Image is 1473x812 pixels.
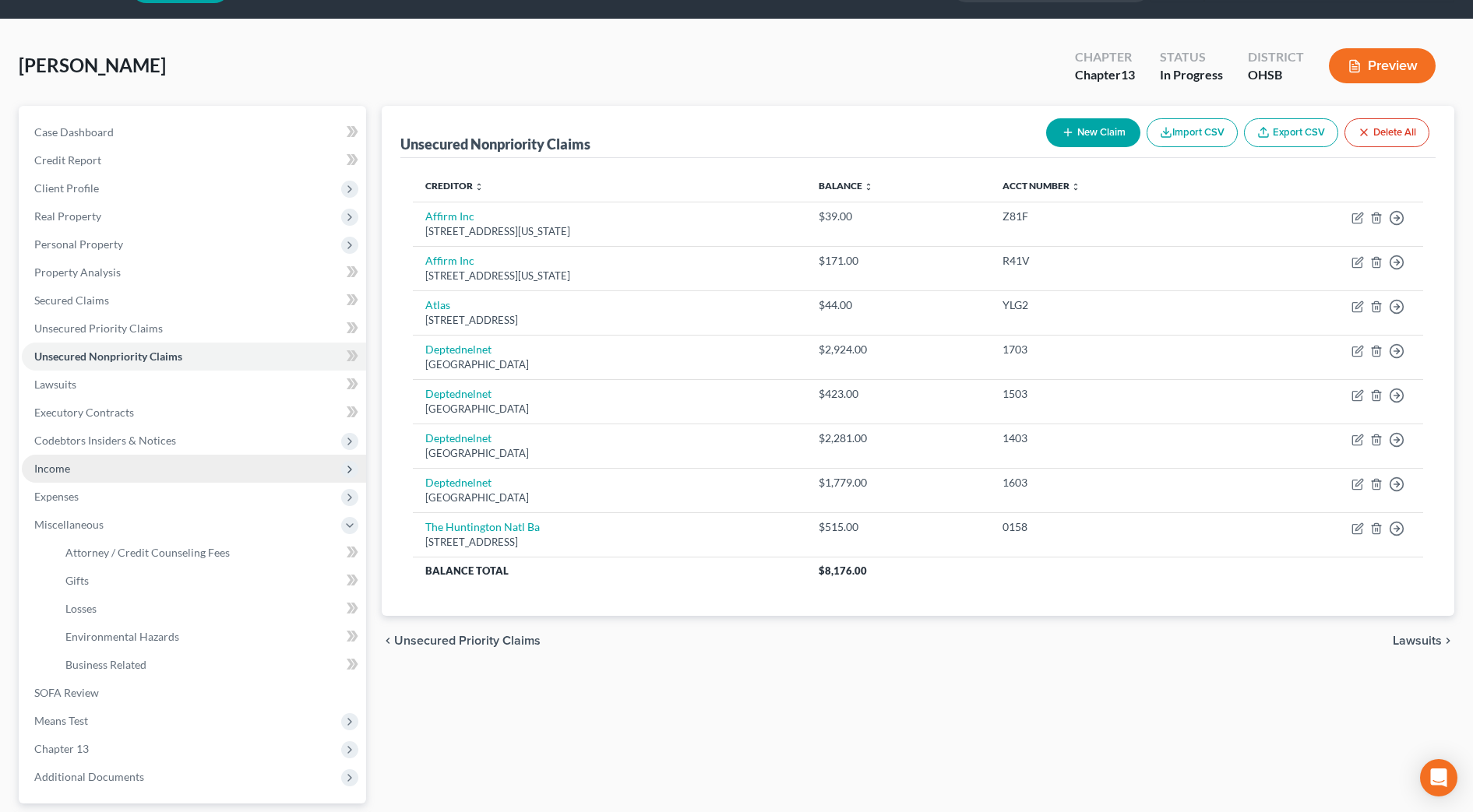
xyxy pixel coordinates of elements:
span: Attorney / Credit Counseling Fees [65,546,230,559]
div: $2,281.00 [819,431,978,446]
a: Affirm Inc [425,209,474,223]
a: Losses [53,595,366,623]
span: SOFA Review [34,686,99,699]
div: $515.00 [819,519,978,535]
div: $2,924.00 [819,342,978,357]
div: $44.00 [819,297,978,313]
div: YLG2 [1003,297,1216,313]
span: Gifts [65,574,89,587]
span: Real Property [34,209,101,223]
div: 0158 [1003,519,1216,535]
a: Case Dashboard [22,118,366,146]
div: 1503 [1003,386,1216,402]
i: chevron_left [382,634,394,647]
span: Income [34,462,70,475]
a: Environmental Hazards [53,623,366,651]
button: Preview [1329,48,1436,83]
button: Lawsuits chevron_right [1393,634,1454,647]
a: Acct Number unfold_more [1003,180,1080,192]
span: Property Analysis [34,265,121,279]
a: Creditor unfold_more [425,180,484,192]
a: Unsecured Nonpriority Claims [22,343,366,371]
div: R41V [1003,253,1216,269]
a: SOFA Review [22,679,366,707]
span: $8,176.00 [819,564,867,577]
span: Personal Property [34,237,123,251]
a: Attorney / Credit Counseling Fees [53,539,366,567]
div: Open Intercom Messenger [1420,759,1457,796]
a: Deptednelnet [425,343,492,356]
span: Credit Report [34,153,101,167]
span: Secured Claims [34,294,109,307]
a: Balance unfold_more [819,180,873,192]
span: 13 [1121,67,1135,82]
span: Unsecured Priority Claims [394,634,541,647]
div: Status [1160,48,1223,66]
div: [GEOGRAPHIC_DATA] [425,490,794,505]
span: [PERSON_NAME] [19,54,166,76]
span: Case Dashboard [34,125,114,139]
a: Affirm Inc [425,254,474,267]
i: chevron_right [1442,634,1454,647]
span: Unsecured Priority Claims [34,322,163,335]
div: OHSB [1248,66,1304,84]
i: unfold_more [864,182,873,192]
i: unfold_more [474,182,484,192]
button: New Claim [1046,118,1140,147]
div: 1703 [1003,342,1216,357]
div: $423.00 [819,386,978,402]
button: Delete All [1344,118,1429,147]
a: Property Analysis [22,258,366,286]
a: The Huntington Natl Ba [425,520,540,533]
a: Secured Claims [22,286,366,315]
a: Credit Report [22,146,366,174]
a: Export CSV [1244,118,1338,147]
span: Lawsuits [34,378,76,391]
div: [STREET_ADDRESS] [425,313,794,328]
button: Import CSV [1147,118,1238,147]
div: $1,779.00 [819,475,978,490]
a: Executory Contracts [22,399,366,427]
a: Deptednelnet [425,476,492,489]
a: Business Related [53,651,366,679]
div: 1403 [1003,431,1216,446]
a: Unsecured Priority Claims [22,315,366,343]
div: Chapter [1075,48,1135,66]
div: Chapter [1075,66,1135,84]
div: [GEOGRAPHIC_DATA] [425,402,794,417]
span: Codebtors Insiders & Notices [34,434,176,447]
span: Means Test [34,714,88,727]
div: [STREET_ADDRESS] [425,535,794,550]
div: [STREET_ADDRESS][US_STATE] [425,224,794,239]
span: Expenses [34,490,79,503]
a: Atlas [425,298,450,311]
a: Deptednelnet [425,387,492,400]
div: 1603 [1003,475,1216,490]
div: $171.00 [819,253,978,269]
i: unfold_more [1071,182,1080,192]
div: [GEOGRAPHIC_DATA] [425,446,794,461]
span: Client Profile [34,181,99,195]
span: Additional Documents [34,770,144,783]
span: Business Related [65,658,146,671]
div: Z81F [1003,209,1216,224]
div: [STREET_ADDRESS][US_STATE] [425,269,794,283]
div: [GEOGRAPHIC_DATA] [425,357,794,372]
div: District [1248,48,1304,66]
div: Unsecured Nonpriority Claims [400,135,590,153]
a: Lawsuits [22,371,366,399]
th: Balance Total [413,557,806,585]
span: Lawsuits [1393,634,1442,647]
div: $39.00 [819,209,978,224]
span: Environmental Hazards [65,630,179,643]
span: Unsecured Nonpriority Claims [34,350,182,363]
span: Executory Contracts [34,406,134,419]
a: Gifts [53,567,366,595]
div: In Progress [1160,66,1223,84]
span: Losses [65,602,97,615]
a: Deptednelnet [425,431,492,445]
span: Miscellaneous [34,518,104,531]
span: Chapter 13 [34,742,89,755]
button: chevron_left Unsecured Priority Claims [382,634,541,647]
